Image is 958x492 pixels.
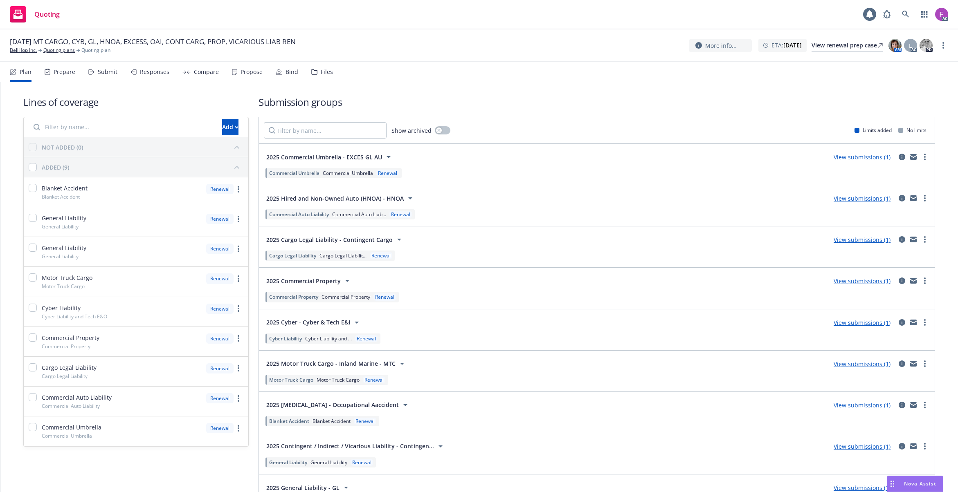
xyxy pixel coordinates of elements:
button: Nova Assist [887,476,943,492]
span: 2025 Commercial Property [266,277,341,285]
div: Submit [98,69,117,75]
span: ETA : [771,41,802,49]
span: Cargo Legal Liabilit... [319,252,367,259]
div: Renewal [206,273,234,284]
a: circleInformation [897,441,907,451]
a: View submissions (1) [834,319,891,327]
div: Renewal [206,393,234,403]
span: [DATE] MT CARGO, CYB, GL, HNOA, EXCESS, OAI, CONT CARG, PROP, VICARIOUS LIAB REN [10,37,296,47]
a: View renewal prep case [812,39,883,52]
span: Commercial Property [269,293,318,300]
a: more [234,423,243,433]
span: Commercial Property [322,293,370,300]
button: ADDED (9) [42,161,243,174]
img: photo [935,8,948,21]
span: Commercial Umbrella [323,170,373,177]
a: more [234,394,243,403]
div: Prepare [54,69,75,75]
div: Renewal [355,335,378,342]
a: mail [909,400,918,410]
button: NOT ADDED (0) [42,141,243,154]
span: Blanket Accident [313,418,351,425]
span: Commercial Umbrella [42,423,101,432]
button: 2025 Hired and Non-Owned Auto (HNOA) - HNOA [264,190,418,206]
button: More info... [689,39,752,52]
input: Filter by name... [29,119,217,135]
span: Commercial Umbrella [42,432,92,439]
span: Quoting plan [81,47,110,54]
a: circleInformation [897,400,907,410]
a: more [920,318,930,327]
span: 2025 Hired and Non-Owned Auto (HNOA) - HNOA [266,194,404,203]
a: mail [909,359,918,369]
div: Renewal [206,333,234,344]
a: circleInformation [897,318,907,327]
a: more [234,244,243,254]
a: more [920,193,930,203]
a: View submissions (1) [834,401,891,409]
div: Renewal [206,244,234,254]
div: NOT ADDED (0) [42,143,83,152]
span: Quoting [34,11,60,18]
div: Add [222,119,238,135]
span: 2025 Motor Truck Cargo - Inland Marine - MTC [266,359,396,368]
button: 2025 Cargo Legal Liability - Contingent Cargo [264,231,407,248]
a: circleInformation [897,235,907,244]
a: View submissions (1) [834,195,891,202]
a: more [920,359,930,369]
span: Motor Truck Cargo [317,376,360,383]
span: General Liability [42,214,86,222]
span: 2025 Commercial Umbrella - EXCES GL AU [266,153,382,161]
h1: Lines of coverage [23,95,249,109]
span: Motor Truck Cargo [269,376,313,383]
div: Renewal [389,211,412,218]
button: 2025 Commercial Umbrella - EXCES GL AU [264,149,396,165]
a: more [920,400,930,410]
span: Cyber Liability and Tech E&O [42,313,107,320]
strong: [DATE] [783,41,802,49]
a: Report a Bug [879,6,895,22]
span: Cyber Liability [269,335,302,342]
div: Renewal [373,293,396,300]
div: Renewal [206,423,234,433]
a: Switch app [916,6,933,22]
span: Motor Truck Cargo [42,283,85,290]
div: Propose [241,69,263,75]
a: more [234,184,243,194]
a: mail [909,193,918,203]
a: more [234,304,243,313]
span: Commercial Property [42,333,99,342]
span: Commercial Umbrella [269,170,319,177]
div: Renewal [376,170,399,177]
a: more [920,152,930,162]
a: Search [897,6,914,22]
a: Quoting plans [43,47,75,54]
button: 2025 Cyber - Cyber & Tech E&I [264,314,364,331]
span: 2025 Contingent / Indirect / Vicarious Liability - Contingen... [266,442,434,450]
button: 2025 Commercial Property [264,273,355,289]
span: 2025 [MEDICAL_DATA] - Occupational Aaccident [266,400,399,409]
span: Cargo Legal Liability [42,363,97,372]
div: Limits added [855,127,892,134]
span: General Liability [42,244,86,252]
a: more [234,274,243,284]
a: BellHop Inc. [10,47,37,54]
a: mail [909,276,918,286]
a: more [938,40,948,50]
span: Blanket Accident [42,193,80,200]
div: Responses [140,69,169,75]
div: No limits [898,127,927,134]
a: more [920,235,930,244]
span: Nova Assist [904,480,936,487]
a: View submissions (1) [834,277,891,285]
span: More info... [705,41,737,50]
img: photo [920,39,933,52]
span: Commercial Auto Liab... [332,211,386,218]
div: Files [321,69,333,75]
div: Renewal [206,304,234,314]
div: Compare [194,69,219,75]
a: circleInformation [897,276,907,286]
span: Cargo Legal Liability [269,252,316,259]
h1: Submission groups [259,95,935,109]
